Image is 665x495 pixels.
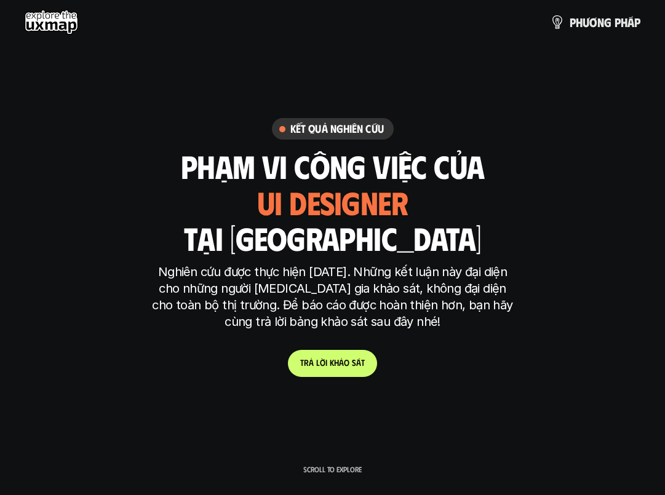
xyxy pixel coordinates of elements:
span: ư [583,15,589,29]
span: l [316,358,320,368]
span: h [621,15,627,29]
span: p [615,15,621,29]
span: t [361,358,365,368]
a: trảlờikhảosát [288,350,377,377]
a: phươngpháp [550,10,640,34]
p: Nghiên cứu được thực hiện [DATE]. Những kết luận này đại diện cho những người [MEDICAL_DATA] gia ... [148,264,517,330]
span: h [576,15,583,29]
span: i [325,358,327,368]
span: h [334,358,339,368]
span: s [352,358,356,368]
span: ờ [320,358,325,368]
span: o [344,358,349,368]
span: k [330,358,334,368]
span: g [604,15,611,29]
span: ả [309,358,314,368]
span: á [356,358,361,368]
h6: Kết quả nghiên cứu [290,122,384,136]
span: ơ [589,15,597,29]
h2: tại [GEOGRAPHIC_DATA] [184,220,481,255]
p: Scroll to explore [303,465,362,473]
span: p [570,15,576,29]
span: t [300,358,304,368]
span: p [634,15,640,29]
span: n [597,15,604,29]
span: á [627,15,634,29]
span: r [304,358,309,368]
span: ả [339,358,344,368]
h2: phạm vi công việc của [181,148,484,183]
